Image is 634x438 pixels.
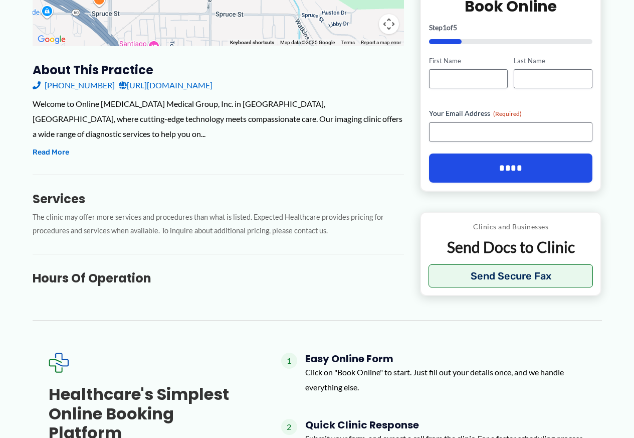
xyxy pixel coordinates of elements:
[33,62,404,78] h3: About this practice
[33,96,404,141] div: Welcome to Online [MEDICAL_DATA] Medical Group, Inc. in [GEOGRAPHIC_DATA], [GEOGRAPHIC_DATA], whe...
[429,237,593,257] p: Send Docs to Clinic
[429,264,593,287] button: Send Secure Fax
[33,78,115,93] a: [PHONE_NUMBER]
[33,147,69,159] button: Read More
[305,419,586,431] h4: Quick Clinic Response
[341,40,355,45] a: Terms
[33,270,404,286] h3: Hours of Operation
[514,56,592,66] label: Last Name
[35,33,68,46] img: Google
[453,23,457,32] span: 5
[230,39,274,46] button: Keyboard shortcuts
[33,211,404,238] p: The clinic may offer more services and procedures than what is listed. Expected Healthcare provid...
[119,78,213,93] a: [URL][DOMAIN_NAME]
[281,419,297,435] span: 2
[281,353,297,369] span: 1
[49,353,69,373] img: Expected Healthcare Logo
[429,56,508,66] label: First Name
[429,220,593,233] p: Clinics and Businesses
[280,40,335,45] span: Map data ©2025 Google
[429,24,593,31] p: Step of
[35,33,68,46] a: Open this area in Google Maps (opens a new window)
[379,14,399,34] button: Map camera controls
[33,191,404,207] h3: Services
[305,353,586,365] h4: Easy Online Form
[493,110,522,117] span: (Required)
[305,365,586,394] p: Click on "Book Online" to start. Just fill out your details once, and we handle everything else.
[429,108,593,118] label: Your Email Address
[361,40,401,45] a: Report a map error
[443,23,447,32] span: 1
